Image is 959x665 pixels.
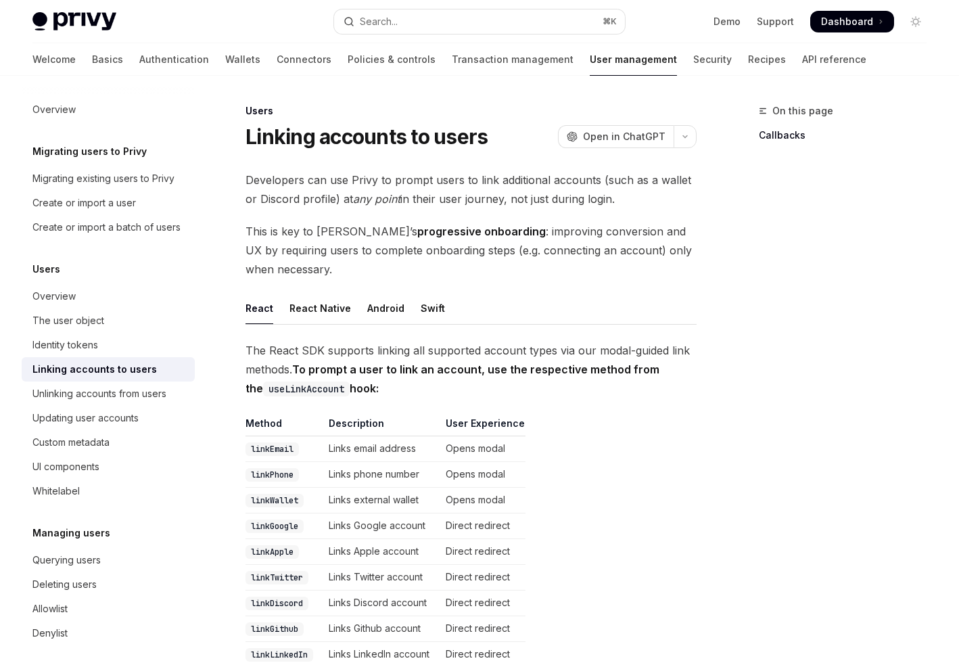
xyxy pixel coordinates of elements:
[22,455,195,479] a: UI components
[440,417,525,436] th: User Experience
[32,101,76,118] div: Overview
[245,545,299,559] code: linkApple
[32,361,157,377] div: Linking accounts to users
[245,341,697,398] span: The React SDK supports linking all supported account types via our modal-guided link methods.
[225,43,260,76] a: Wallets
[245,222,697,279] span: This is key to [PERSON_NAME]’s : improving conversion and UX by requiring users to complete onboa...
[22,357,195,382] a: Linking accounts to users
[323,436,440,462] td: Links email address
[32,170,174,187] div: Migrating existing users to Privy
[32,43,76,76] a: Welcome
[32,386,166,402] div: Unlinking accounts from users
[32,12,116,31] img: light logo
[263,382,350,396] code: useLinkAccount
[32,601,68,617] div: Allowlist
[323,417,440,436] th: Description
[245,124,488,149] h1: Linking accounts to users
[245,468,299,482] code: linkPhone
[22,284,195,308] a: Overview
[22,215,195,239] a: Create or import a batch of users
[32,483,80,499] div: Whitelabel
[440,488,525,513] td: Opens modal
[348,43,436,76] a: Policies & controls
[440,539,525,565] td: Direct redirect
[32,459,99,475] div: UI components
[32,625,68,641] div: Denylist
[32,410,139,426] div: Updating user accounts
[440,462,525,488] td: Opens modal
[693,43,732,76] a: Security
[32,576,97,593] div: Deleting users
[22,382,195,406] a: Unlinking accounts from users
[440,591,525,616] td: Direct redirect
[603,16,617,27] span: ⌘ K
[353,192,400,206] em: any point
[245,292,273,324] div: React
[245,417,323,436] th: Method
[360,14,398,30] div: Search...
[245,363,659,395] strong: To prompt a user to link an account, use the respective method from the hook:
[32,219,181,235] div: Create or import a batch of users
[440,565,525,591] td: Direct redirect
[22,430,195,455] a: Custom metadata
[92,43,123,76] a: Basics
[590,43,677,76] a: User management
[32,337,98,353] div: Identity tokens
[440,436,525,462] td: Opens modal
[245,571,308,584] code: linkTwitter
[802,43,866,76] a: API reference
[810,11,894,32] a: Dashboard
[32,525,110,541] h5: Managing users
[22,333,195,357] a: Identity tokens
[558,125,674,148] button: Open in ChatGPT
[32,261,60,277] h5: Users
[757,15,794,28] a: Support
[22,479,195,503] a: Whitelabel
[772,103,833,119] span: On this page
[245,170,697,208] span: Developers can use Privy to prompt users to link additional accounts (such as a wallet or Discord...
[334,9,625,34] button: Open search
[323,488,440,513] td: Links external wallet
[323,539,440,565] td: Links Apple account
[32,313,104,329] div: The user object
[821,15,873,28] span: Dashboard
[748,43,786,76] a: Recipes
[417,225,546,238] strong: progressive onboarding
[22,406,195,430] a: Updating user accounts
[323,565,440,591] td: Links Twitter account
[452,43,574,76] a: Transaction management
[277,43,331,76] a: Connectors
[323,591,440,616] td: Links Discord account
[32,143,147,160] h5: Migrating users to Privy
[759,124,937,146] a: Callbacks
[22,548,195,572] a: Querying users
[245,104,697,118] div: Users
[22,191,195,215] a: Create or import a user
[421,292,445,324] div: Swift
[583,130,665,143] span: Open in ChatGPT
[22,621,195,645] a: Denylist
[245,597,308,610] code: linkDiscord
[32,288,76,304] div: Overview
[22,308,195,333] a: The user object
[22,597,195,621] a: Allowlist
[22,166,195,191] a: Migrating existing users to Privy
[22,97,195,122] a: Overview
[245,494,304,507] code: linkWallet
[440,513,525,539] td: Direct redirect
[905,11,927,32] button: Toggle dark mode
[32,434,110,451] div: Custom metadata
[245,520,304,533] code: linkGoogle
[245,442,299,456] code: linkEmail
[367,292,404,324] div: Android
[323,462,440,488] td: Links phone number
[714,15,741,28] a: Demo
[289,292,351,324] div: React Native
[139,43,209,76] a: Authentication
[32,195,136,211] div: Create or import a user
[323,513,440,539] td: Links Google account
[32,552,101,568] div: Querying users
[22,572,195,597] a: Deleting users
